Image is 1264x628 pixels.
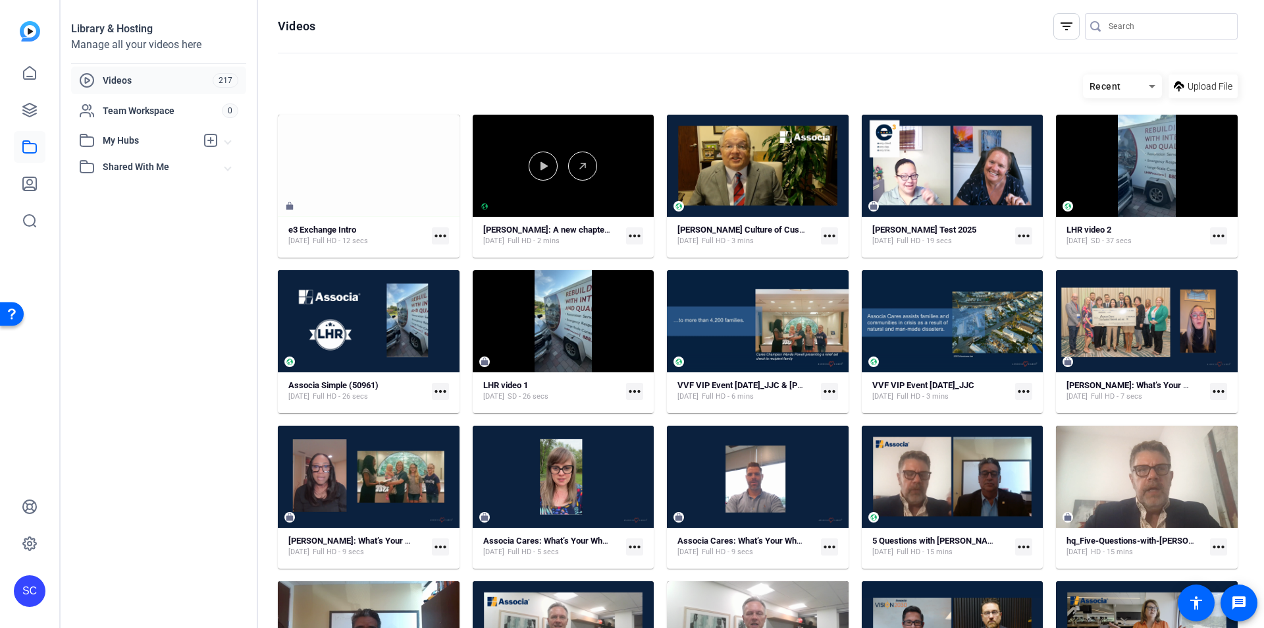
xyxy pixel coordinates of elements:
[897,236,952,246] span: Full HD - 19 secs
[1210,227,1227,244] mat-icon: more_horiz
[483,380,528,390] strong: LHR video 1
[1059,18,1074,34] mat-icon: filter_list
[278,18,315,34] h1: Videos
[1169,74,1238,98] button: Upload File
[872,380,974,390] strong: VVF VIP Event [DATE]_JJC
[483,391,504,402] span: [DATE]
[677,236,698,246] span: [DATE]
[677,536,816,557] a: Associa Cares: What’s Your Why? - [PERSON_NAME][DATE]Full HD - 9 secs
[1066,547,1088,557] span: [DATE]
[702,391,754,402] span: Full HD - 6 mins
[483,380,621,402] a: LHR video 1[DATE]SD - 26 secs
[432,538,449,556] mat-icon: more_horiz
[897,547,953,557] span: Full HD - 15 mins
[702,547,753,557] span: Full HD - 9 secs
[1091,236,1132,246] span: SD - 37 secs
[288,225,356,235] strong: e3 Exchange Intro
[872,536,1002,546] strong: 5 Questions with [PERSON_NAME]
[288,236,309,246] span: [DATE]
[872,380,1011,402] a: VVF VIP Event [DATE]_JJC[DATE]Full HD - 3 mins
[14,575,45,607] div: SC
[432,383,449,400] mat-icon: more_horiz
[1015,227,1032,244] mat-icon: more_horiz
[288,391,309,402] span: [DATE]
[508,236,560,246] span: Full HD - 2 mins
[483,225,621,246] a: [PERSON_NAME]: A new chapter in how we work: together, every day[DATE]Full HD - 2 mins
[288,380,427,402] a: Associa Simple (50961)[DATE]Full HD - 26 secs
[677,391,698,402] span: [DATE]
[20,21,40,42] img: blue-gradient.svg
[71,154,246,180] mat-expansion-panel-header: Shared With Me
[313,547,364,557] span: Full HD - 9 secs
[677,225,876,235] strong: [PERSON_NAME] Culture of Customer Service Video
[1066,225,1111,235] strong: LHR video 2
[1066,380,1203,390] strong: [PERSON_NAME]: What’s Your Why?
[1109,18,1227,34] input: Search
[872,225,976,235] strong: [PERSON_NAME] Test 2025
[1015,538,1032,556] mat-icon: more_horiz
[1015,383,1032,400] mat-icon: more_horiz
[677,547,698,557] span: [DATE]
[103,74,213,87] span: Videos
[677,225,816,246] a: [PERSON_NAME] Culture of Customer Service Video[DATE]Full HD - 3 mins
[821,538,838,556] mat-icon: more_horiz
[872,225,1011,246] a: [PERSON_NAME] Test 2025[DATE]Full HD - 19 secs
[1066,380,1205,402] a: [PERSON_NAME]: What’s Your Why?[DATE]Full HD - 7 secs
[103,160,225,174] span: Shared With Me
[872,236,893,246] span: [DATE]
[483,536,621,557] a: Associa Cares: What’s Your Why? - Copy[DATE]Full HD - 5 secs
[1210,538,1227,556] mat-icon: more_horiz
[1210,383,1227,400] mat-icon: more_horiz
[1188,80,1232,94] span: Upload File
[677,380,816,402] a: VVF VIP Event [DATE]_JJC & [PERSON_NAME][DATE]Full HD - 6 mins
[626,383,643,400] mat-icon: more_horiz
[626,538,643,556] mat-icon: more_horiz
[677,536,878,546] strong: Associa Cares: What’s Your Why? - [PERSON_NAME]
[1090,81,1121,92] span: Recent
[71,37,246,53] div: Manage all your videos here
[432,227,449,244] mat-icon: more_horiz
[483,547,504,557] span: [DATE]
[821,383,838,400] mat-icon: more_horiz
[288,225,427,246] a: e3 Exchange Intro[DATE]Full HD - 12 secs
[821,227,838,244] mat-icon: more_horiz
[103,134,196,148] span: My Hubs
[313,236,368,246] span: Full HD - 12 secs
[1066,536,1205,557] a: hq_Five-Questions-with-[PERSON_NAME]-2025-07-09-17-10-30-976-1[DATE]HD - 15 mins
[288,536,425,546] strong: [PERSON_NAME]: What’s Your Why?
[213,73,238,88] span: 217
[508,391,548,402] span: SD - 26 secs
[71,127,246,154] mat-expansion-panel-header: My Hubs
[483,536,638,546] strong: Associa Cares: What’s Your Why? - Copy
[1091,547,1133,557] span: HD - 15 mins
[288,380,379,390] strong: Associa Simple (50961)
[313,391,368,402] span: Full HD - 26 secs
[702,236,754,246] span: Full HD - 3 mins
[71,21,246,37] div: Library & Hosting
[1066,391,1088,402] span: [DATE]
[872,391,893,402] span: [DATE]
[897,391,949,402] span: Full HD - 3 mins
[1188,595,1204,611] mat-icon: accessibility
[222,103,238,118] span: 0
[288,547,309,557] span: [DATE]
[483,236,504,246] span: [DATE]
[1066,225,1205,246] a: LHR video 2[DATE]SD - 37 secs
[677,380,855,390] strong: VVF VIP Event [DATE]_JJC & [PERSON_NAME]
[103,104,222,117] span: Team Workspace
[288,536,427,557] a: [PERSON_NAME]: What’s Your Why?[DATE]Full HD - 9 secs
[1091,391,1142,402] span: Full HD - 7 secs
[626,227,643,244] mat-icon: more_horiz
[1066,236,1088,246] span: [DATE]
[872,547,893,557] span: [DATE]
[872,536,1011,557] a: 5 Questions with [PERSON_NAME][DATE]Full HD - 15 mins
[1231,595,1247,611] mat-icon: message
[508,547,559,557] span: Full HD - 5 secs
[483,225,745,235] strong: [PERSON_NAME]: A new chapter in how we work: together, every day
